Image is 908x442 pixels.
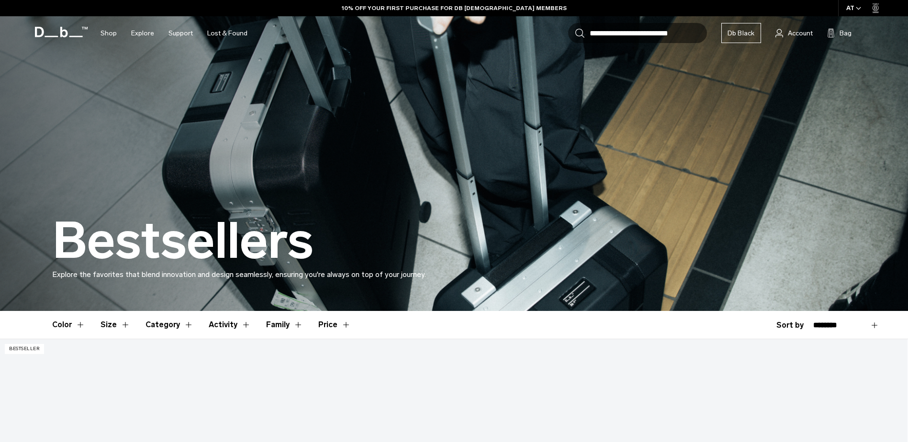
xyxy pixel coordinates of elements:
[131,16,154,50] a: Explore
[318,311,351,339] button: Toggle Price
[52,311,85,339] button: Toggle Filter
[721,23,761,43] a: Db Black
[266,311,303,339] button: Toggle Filter
[788,28,813,38] span: Account
[52,213,314,269] h1: Bestsellers
[775,27,813,39] a: Account
[209,311,251,339] button: Toggle Filter
[146,311,193,339] button: Toggle Filter
[93,16,255,50] nav: Main Navigation
[207,16,247,50] a: Lost & Found
[827,27,852,39] button: Bag
[101,311,130,339] button: Toggle Filter
[168,16,193,50] a: Support
[5,344,44,354] p: Bestseller
[342,4,567,12] a: 10% OFF YOUR FIRST PURCHASE FOR DB [DEMOGRAPHIC_DATA] MEMBERS
[52,270,426,279] span: Explore the favorites that blend innovation and design seamlessly, ensuring you're always on top ...
[101,16,117,50] a: Shop
[840,28,852,38] span: Bag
